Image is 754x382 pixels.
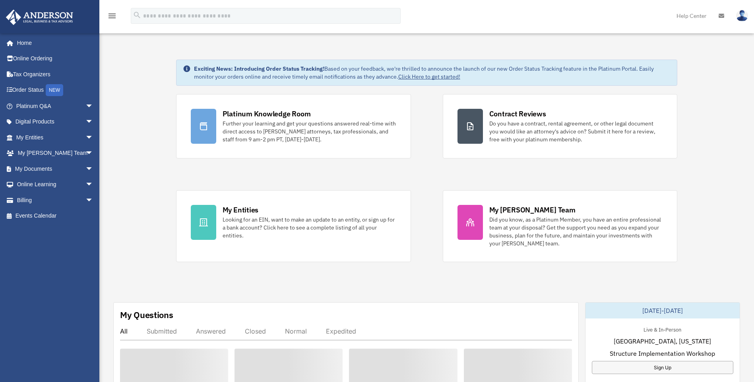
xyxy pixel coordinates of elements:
span: arrow_drop_down [85,192,101,208]
div: My Questions [120,309,173,321]
div: All [120,327,128,335]
img: Anderson Advisors Platinum Portal [4,10,76,25]
span: arrow_drop_down [85,177,101,193]
div: My [PERSON_NAME] Team [489,205,576,215]
a: My [PERSON_NAME] Teamarrow_drop_down [6,145,105,161]
div: [DATE]-[DATE] [585,303,740,318]
img: User Pic [736,10,748,21]
a: Digital Productsarrow_drop_down [6,114,105,130]
a: Tax Organizers [6,66,105,82]
div: Contract Reviews [489,109,546,119]
a: Online Ordering [6,51,105,67]
strong: Exciting News: Introducing Order Status Tracking! [194,65,324,72]
span: arrow_drop_down [85,114,101,130]
a: menu [107,14,117,21]
div: Platinum Knowledge Room [223,109,311,119]
a: Contract Reviews Do you have a contract, rental agreement, or other legal document you would like... [443,94,678,158]
a: Billingarrow_drop_down [6,192,105,208]
div: Normal [285,327,307,335]
div: Answered [196,327,226,335]
div: My Entities [223,205,258,215]
i: search [133,11,141,19]
div: Did you know, as a Platinum Member, you have an entire professional team at your disposal? Get th... [489,216,663,247]
a: Sign Up [592,361,733,374]
div: NEW [46,84,63,96]
a: Platinum Knowledge Room Further your learning and get your questions answered real-time with dire... [176,94,411,158]
a: My Entitiesarrow_drop_down [6,129,105,145]
a: My Entities Looking for an EIN, want to make an update to an entity, or sign up for a bank accoun... [176,190,411,262]
span: arrow_drop_down [85,98,101,114]
span: Structure Implementation Workshop [610,349,715,358]
a: Platinum Q&Aarrow_drop_down [6,98,105,114]
div: Submitted [147,327,177,335]
span: arrow_drop_down [85,145,101,162]
a: Click Here to get started! [398,73,460,80]
span: arrow_drop_down [85,129,101,146]
span: arrow_drop_down [85,161,101,177]
div: Live & In-Person [637,325,688,333]
a: Events Calendar [6,208,105,224]
div: Closed [245,327,266,335]
div: Do you have a contract, rental agreement, or other legal document you would like an attorney's ad... [489,120,663,143]
a: Order StatusNEW [6,82,105,98]
a: My Documentsarrow_drop_down [6,161,105,177]
span: [GEOGRAPHIC_DATA], [US_STATE] [614,336,711,346]
a: Home [6,35,101,51]
div: Looking for an EIN, want to make an update to an entity, or sign up for a bank account? Click her... [223,216,396,239]
div: Based on your feedback, we're thrilled to announce the launch of our new Order Status Tracking fe... [194,65,671,81]
i: menu [107,11,117,21]
a: My [PERSON_NAME] Team Did you know, as a Platinum Member, you have an entire professional team at... [443,190,678,262]
div: Further your learning and get your questions answered real-time with direct access to [PERSON_NAM... [223,120,396,143]
div: Expedited [326,327,356,335]
a: Online Learningarrow_drop_down [6,177,105,193]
